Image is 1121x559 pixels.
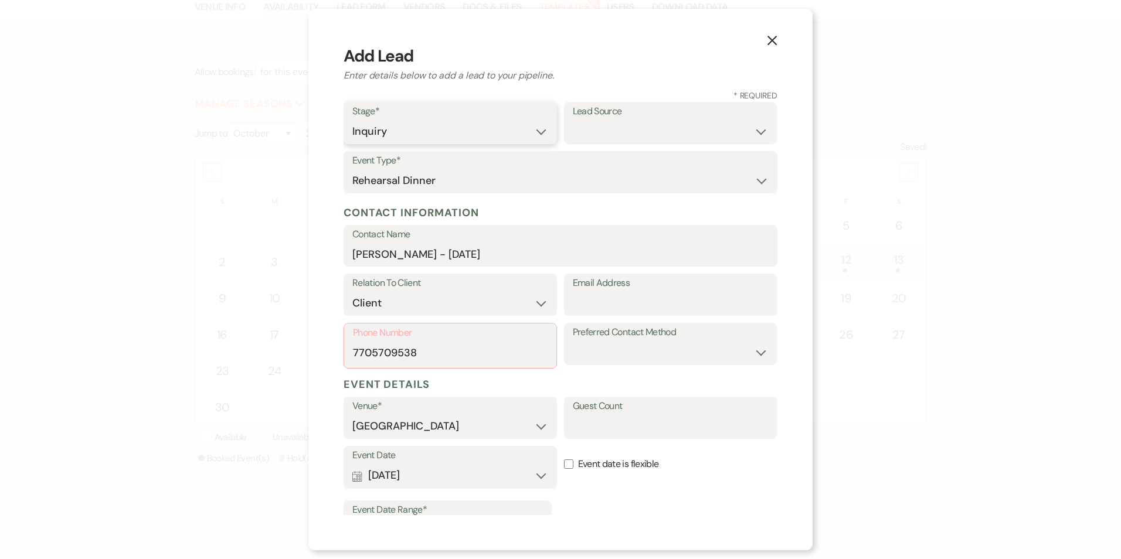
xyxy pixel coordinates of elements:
[353,325,548,342] label: Phone Number
[352,243,769,265] input: First and Last Name
[344,90,777,102] h3: * Required
[573,103,769,120] label: Lead Source
[573,324,769,341] label: Preferred Contact Method
[344,44,777,69] h3: Add Lead
[564,446,777,483] label: Event date is flexible
[344,69,777,83] h2: Enter details below to add a lead to your pipeline.
[352,152,769,169] label: Event Type*
[352,464,548,488] button: [DATE]
[352,502,543,519] label: Event Date Range*
[352,398,548,415] label: Venue*
[352,275,548,292] label: Relation To Client
[573,398,769,415] label: Guest Count
[352,226,769,243] label: Contact Name
[564,459,573,469] input: Event date is flexible
[352,103,548,120] label: Stage*
[352,447,548,464] label: Event Date
[344,204,777,221] h5: Contact Information
[573,275,769,292] label: Email Address
[344,376,777,393] h5: Event Details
